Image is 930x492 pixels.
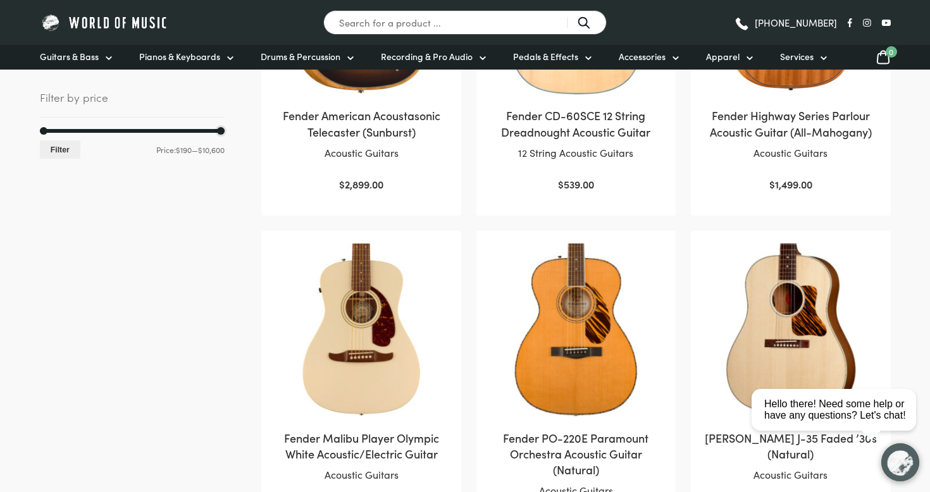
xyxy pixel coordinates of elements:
h2: Fender CD-60SCE 12 String Dreadnought Acoustic Guitar [489,108,663,139]
img: World of Music [40,13,170,32]
span: $ [558,177,564,191]
span: Filter by price [40,89,225,118]
button: Filter [40,140,81,159]
h2: [PERSON_NAME] J-35 Faded ’30s (Natural) [704,430,877,462]
iframe: Chat with our support team [747,353,930,492]
p: Acoustic Guitars [704,145,877,161]
span: $10,600 [198,144,225,155]
span: [PHONE_NUMBER] [755,18,837,27]
div: Price: — [40,140,225,159]
img: Gibson J-35 Faded '30s Natural body view [704,243,877,417]
span: Pianos & Keyboards [139,50,220,63]
span: Services [780,50,814,63]
span: Apparel [706,50,740,63]
h2: Fender American Acoustasonic Telecaster (Sunburst) [274,108,448,139]
img: Fender PO-220E Orchestra Natural Close view [489,243,663,417]
span: Accessories [619,50,666,63]
span: 0 [886,46,897,58]
span: $ [769,177,775,191]
span: $190 [176,144,192,155]
span: Recording & Pro Audio [381,50,473,63]
span: $ [339,177,345,191]
bdi: 2,899.00 [339,177,383,191]
span: Guitars & Bass [40,50,99,63]
span: Drums & Percussion [261,50,340,63]
h2: Fender PO-220E Paramount Orchestra Acoustic Guitar (Natural) [489,430,663,478]
p: Acoustic Guitars [704,467,877,483]
a: [PHONE_NUMBER] [734,13,837,32]
img: Fender Malibu Player Olympic White Acoustic/Electric Guitar Front [274,243,448,417]
bdi: 1,499.00 [769,177,812,191]
bdi: 539.00 [558,177,594,191]
p: 12 String Acoustic Guitars [489,145,663,161]
h2: Fender Highway Series Parlour Acoustic Guitar (All-Mahogany) [704,108,877,139]
span: Pedals & Effects [513,50,578,63]
h2: Fender Malibu Player Olympic White Acoustic/Electric Guitar [274,430,448,462]
p: Acoustic Guitars [274,145,448,161]
p: Acoustic Guitars [274,467,448,483]
input: Search for a product ... [323,10,607,35]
